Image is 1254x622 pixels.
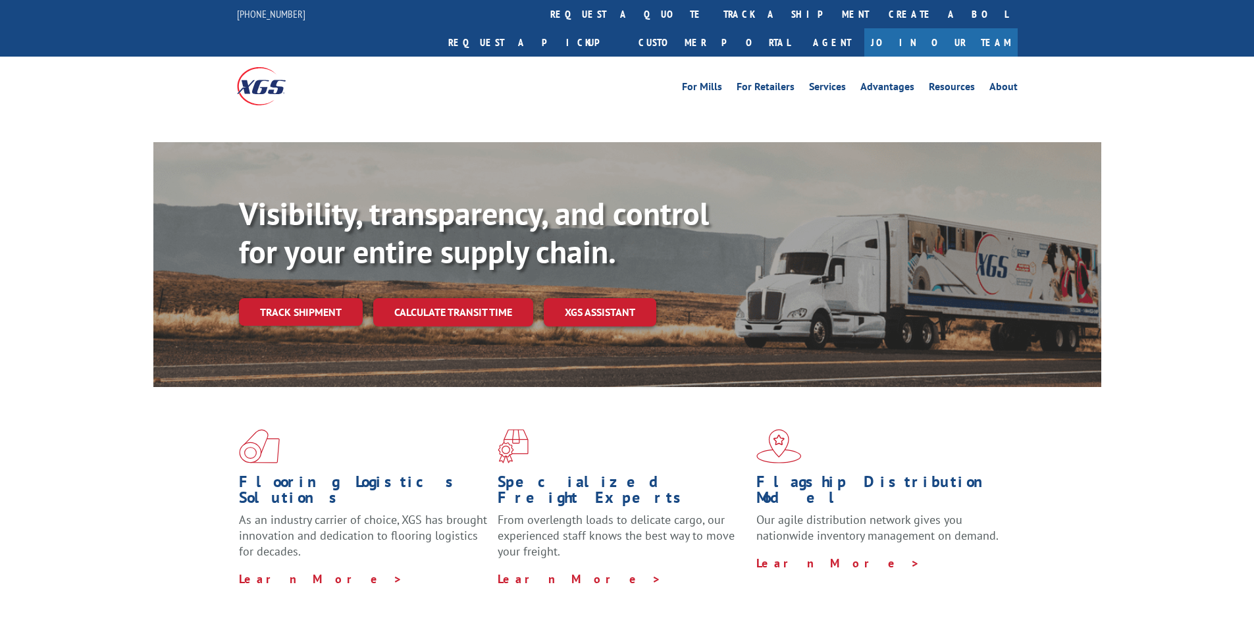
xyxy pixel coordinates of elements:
span: Our agile distribution network gives you nationwide inventory management on demand. [756,512,999,543]
a: Calculate transit time [373,298,533,326]
a: Advantages [860,82,914,96]
a: Track shipment [239,298,363,326]
a: About [989,82,1018,96]
h1: Specialized Freight Experts [498,474,746,512]
h1: Flooring Logistics Solutions [239,474,488,512]
b: Visibility, transparency, and control for your entire supply chain. [239,193,709,272]
a: Resources [929,82,975,96]
img: xgs-icon-flagship-distribution-model-red [756,429,802,463]
a: For Retailers [737,82,795,96]
a: Learn More > [498,571,662,586]
h1: Flagship Distribution Model [756,474,1005,512]
p: From overlength loads to delicate cargo, our experienced staff knows the best way to move your fr... [498,512,746,571]
a: [PHONE_NUMBER] [237,7,305,20]
img: xgs-icon-total-supply-chain-intelligence-red [239,429,280,463]
a: Request a pickup [438,28,629,57]
a: XGS ASSISTANT [544,298,656,326]
a: Learn More > [239,571,403,586]
span: As an industry carrier of choice, XGS has brought innovation and dedication to flooring logistics... [239,512,487,559]
a: Customer Portal [629,28,800,57]
img: xgs-icon-focused-on-flooring-red [498,429,529,463]
a: For Mills [682,82,722,96]
a: Join Our Team [864,28,1018,57]
a: Services [809,82,846,96]
a: Agent [800,28,864,57]
a: Learn More > [756,556,920,571]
